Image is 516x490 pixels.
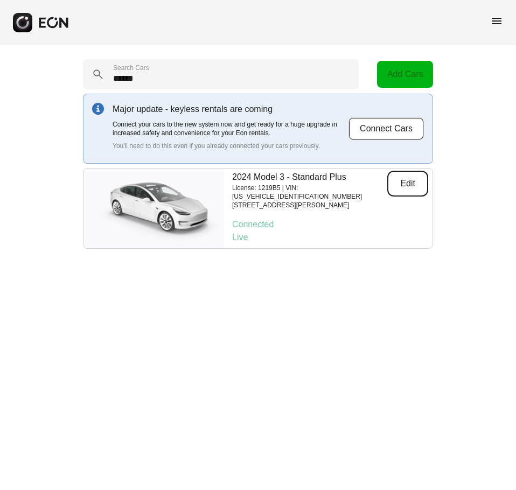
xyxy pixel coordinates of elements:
p: You'll need to do this even if you already connected your cars previously. [113,142,348,150]
p: License: 1219B5 | VIN: [US_VEHICLE_IDENTIFICATION_NUMBER] [232,184,387,201]
img: car [83,173,224,243]
p: Connect your cars to the new system now and get ready for a huge upgrade in increased safety and ... [113,120,348,137]
p: Major update - keyless rentals are coming [113,103,348,116]
img: info [92,103,104,115]
p: [STREET_ADDRESS][PERSON_NAME] [232,201,387,209]
p: 2024 Model 3 - Standard Plus [232,171,387,184]
label: Search Cars [113,64,149,72]
span: menu [490,15,503,27]
button: Connect Cars [348,117,424,140]
p: Connected [232,218,428,231]
button: Edit [387,171,428,197]
p: Live [232,231,428,244]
